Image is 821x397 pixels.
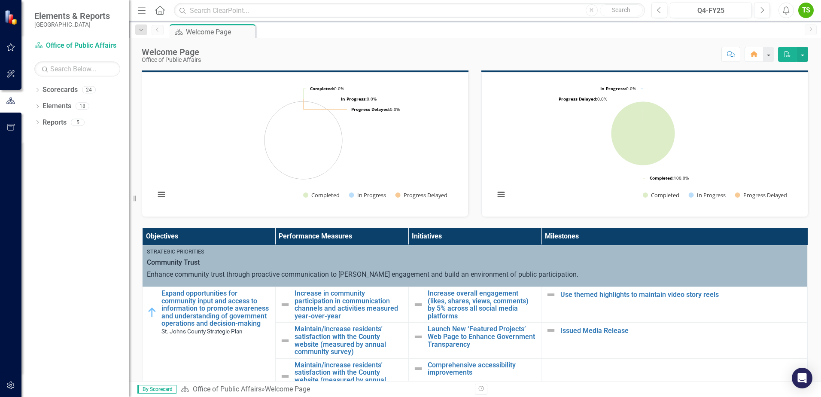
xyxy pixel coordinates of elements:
[541,323,808,358] td: Double-Click to Edit Right Click for Context Menu
[186,27,253,37] div: Welcome Page
[559,96,597,102] tspan: Progress Delayed:
[560,327,803,335] a: Issued Media Release
[600,4,643,16] button: Search
[161,290,271,327] a: Expand opportunities for community input and access to information to promote awareness and under...
[490,79,799,208] div: Chart. Highcharts interactive chart.
[650,175,689,181] text: 100.0%
[275,358,408,394] td: Double-Click to Edit Right Click for Context Menu
[670,3,752,18] button: Q4-FY25
[295,361,404,391] a: Maintain/increase residents' satisfaction with the County website (measured by annual community s...
[34,11,110,21] span: Elements & Reports
[280,336,290,346] img: Not Defined
[413,332,423,342] img: Not Defined
[413,299,423,310] img: Not Defined
[174,3,645,18] input: Search ClearPoint...
[295,290,404,320] a: Increase in community participation in communication channels and activities measured year-over-year
[611,101,675,165] path: Completed, 4.
[798,3,814,18] button: TS
[643,191,679,199] button: Show Completed
[689,191,726,199] button: Show In Progress
[341,96,367,102] tspan: In Progress:
[147,248,803,256] div: Strategic Priorities
[43,85,78,95] a: Scorecards
[142,47,201,57] div: Welcome Page
[71,119,85,126] div: 5
[408,287,541,323] td: Double-Click to Edit Right Click for Context Menu
[181,385,468,394] div: »
[310,86,334,92] tspan: Completed:
[280,371,290,382] img: Not Defined
[428,325,537,348] a: Launch New ‘Featured Projects’ Web Page to Enhance Government Transparency
[428,290,537,320] a: Increase overall engagement (likes, shares, views, comments) by 5% across all social media platforms
[137,385,176,394] span: By Scorecard
[395,191,448,199] button: Show Progress Delayed
[43,101,71,111] a: Elements
[34,21,110,28] small: [GEOGRAPHIC_DATA]
[341,96,377,102] text: 0.0%
[147,258,803,268] span: Community Trust
[546,325,556,336] img: Not Defined
[408,323,541,358] td: Double-Click to Edit Right Click for Context Menu
[495,189,507,201] button: View chart menu, Chart
[735,191,788,199] button: Show Progress Delayed
[193,385,262,393] a: Office of Public Affairs
[351,106,390,112] tspan: Progress Delayed:
[155,189,167,201] button: View chart menu, Chart
[408,358,541,394] td: Double-Click to Edit Right Click for Context Menu
[792,368,812,388] div: Open Intercom Messenger
[600,86,636,92] text: 0.0%
[265,385,310,393] div: Welcome Page
[161,328,243,335] span: St. Johns County Strategic Plan
[310,86,344,92] text: 0.0%
[76,103,89,110] div: 18
[541,287,808,323] td: Double-Click to Edit Right Click for Context Menu
[413,363,423,374] img: Not Defined
[351,106,400,112] text: 0.0%
[295,325,404,355] a: Maintain/increase residents' satisfaction with the County website (measured by annual community s...
[151,79,456,208] svg: Interactive chart
[34,61,120,76] input: Search Below...
[147,307,157,318] img: In Progress
[560,291,803,299] a: Use themed highlights to maintain video story reels
[142,57,201,63] div: Office of Public Affairs
[673,6,749,16] div: Q4-FY25
[147,270,578,278] span: Enhance community trust through proactive communication to [PERSON_NAME] engagement and build an ...
[612,6,630,13] span: Search
[275,323,408,358] td: Double-Click to Edit Right Click for Context Menu
[600,86,626,92] tspan: In Progress:
[349,191,386,199] button: Show In Progress
[490,79,796,208] svg: Interactive chart
[650,175,674,181] tspan: Completed:
[428,361,537,376] a: Comprehensive accessibility improvements
[4,10,19,25] img: ClearPoint Strategy
[43,118,67,128] a: Reports
[34,41,120,51] a: Office of Public Affairs
[82,86,96,94] div: 24
[303,191,340,199] button: Show Completed
[275,287,408,323] td: Double-Click to Edit Right Click for Context Menu
[280,299,290,310] img: Not Defined
[151,79,459,208] div: Chart. Highcharts interactive chart.
[559,96,607,102] text: 0.0%
[546,290,556,300] img: Not Defined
